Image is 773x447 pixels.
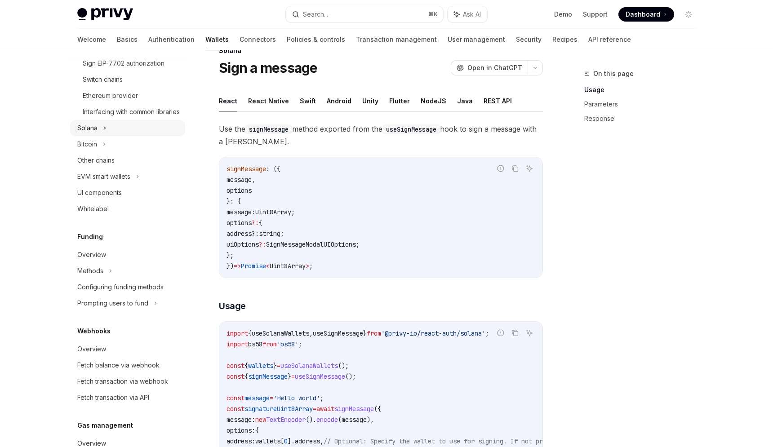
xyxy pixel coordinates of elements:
[309,329,313,337] span: ,
[485,329,489,337] span: ;
[334,405,374,413] span: signMessage
[298,340,302,348] span: ;
[259,219,262,227] span: {
[338,362,349,370] span: ();
[259,240,266,248] span: ?:
[255,437,280,445] span: wallets
[626,10,660,19] span: Dashboard
[451,60,528,75] button: Open in ChatGPT
[286,6,443,22] button: Search...⌘K
[270,394,273,402] span: =
[77,155,115,166] div: Other chains
[270,262,306,270] span: Uint8Array
[428,11,438,18] span: ⌘ K
[248,90,289,111] button: React Native
[516,29,542,50] a: Security
[367,329,381,337] span: from
[77,249,106,260] div: Overview
[362,90,378,111] button: Unity
[77,8,133,21] img: light logo
[234,262,241,270] span: =>
[457,90,473,111] button: Java
[593,68,634,79] span: On this page
[77,282,164,292] div: Configuring funding methods
[524,327,535,339] button: Ask AI
[227,405,244,413] span: const
[70,247,185,263] a: Overview
[227,240,259,248] span: uiOptions
[227,362,244,370] span: const
[277,362,280,370] span: =
[448,6,487,22] button: Ask AI
[280,362,338,370] span: useSolanaWallets
[227,372,244,381] span: const
[77,123,98,133] div: Solana
[83,90,138,101] div: Ethereum provider
[509,163,521,174] button: Copy the contents from the code block
[467,63,522,72] span: Open in ChatGPT
[291,372,295,381] span: =
[77,360,160,371] div: Fetch balance via webhook
[255,416,266,424] span: new
[316,416,338,424] span: encode
[320,437,324,445] span: ,
[552,29,578,50] a: Recipes
[77,344,106,354] div: Overview
[227,176,252,184] span: message
[219,46,543,55] div: Solana
[227,426,255,434] span: options:
[117,29,138,50] a: Basics
[244,405,313,413] span: signatureUint8Array
[244,394,270,402] span: message
[70,88,185,104] a: Ethereum provider
[259,230,280,238] span: string
[584,97,703,111] a: Parameters
[70,185,185,201] a: UI components
[255,208,291,216] span: Uint8Array
[227,165,266,173] span: signMessage
[327,90,351,111] button: Android
[356,240,360,248] span: ;
[554,10,572,19] a: Demo
[70,201,185,217] a: Whitelabel
[381,329,485,337] span: '@privy-io/react-auth/solana'
[266,240,356,248] span: SignMessageModalUIOptions
[295,437,320,445] span: address
[77,231,103,242] h5: Funding
[148,29,195,50] a: Authentication
[77,204,109,214] div: Whitelabel
[70,279,185,295] a: Configuring funding methods
[266,165,280,173] span: : ({
[338,416,342,424] span: (
[300,90,316,111] button: Swift
[219,60,318,76] h1: Sign a message
[320,394,324,402] span: ;
[252,329,309,337] span: useSolanaWallets
[584,111,703,126] a: Response
[309,262,313,270] span: ;
[77,187,122,198] div: UI components
[463,10,481,19] span: Ask AI
[295,372,345,381] span: useSignMessage
[77,392,149,403] div: Fetch transaction via API
[77,326,111,336] h5: Webhooks
[681,7,696,22] button: Toggle dark mode
[342,416,367,424] span: message
[288,437,295,445] span: ].
[345,372,356,381] span: ();
[255,426,259,434] span: {
[273,362,277,370] span: }
[584,83,703,97] a: Usage
[219,123,543,148] span: Use the method exported from the hook to sign a message with a [PERSON_NAME].
[288,372,291,381] span: }
[227,394,244,402] span: const
[262,340,277,348] span: from
[205,29,229,50] a: Wallets
[509,327,521,339] button: Copy the contents from the code block
[306,416,316,424] span: ().
[227,230,255,238] span: address?
[382,124,440,134] code: useSignMessage
[77,298,148,309] div: Prompting users to fund
[303,9,328,20] div: Search...
[252,219,259,227] span: ?:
